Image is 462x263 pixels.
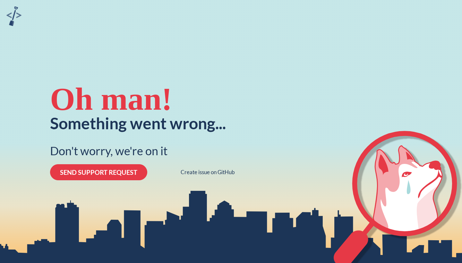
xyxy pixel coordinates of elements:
[334,131,462,263] svg: crying-husky-2
[6,6,21,26] img: sandbox logo
[50,115,226,131] div: Something went wrong...
[181,169,235,175] a: Create issue on GitHub
[50,83,172,115] div: Oh man!
[50,144,167,158] div: Don't worry, we're on it
[6,6,21,28] a: sandbox logo
[50,164,147,180] button: SEND SUPPORT REQUEST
